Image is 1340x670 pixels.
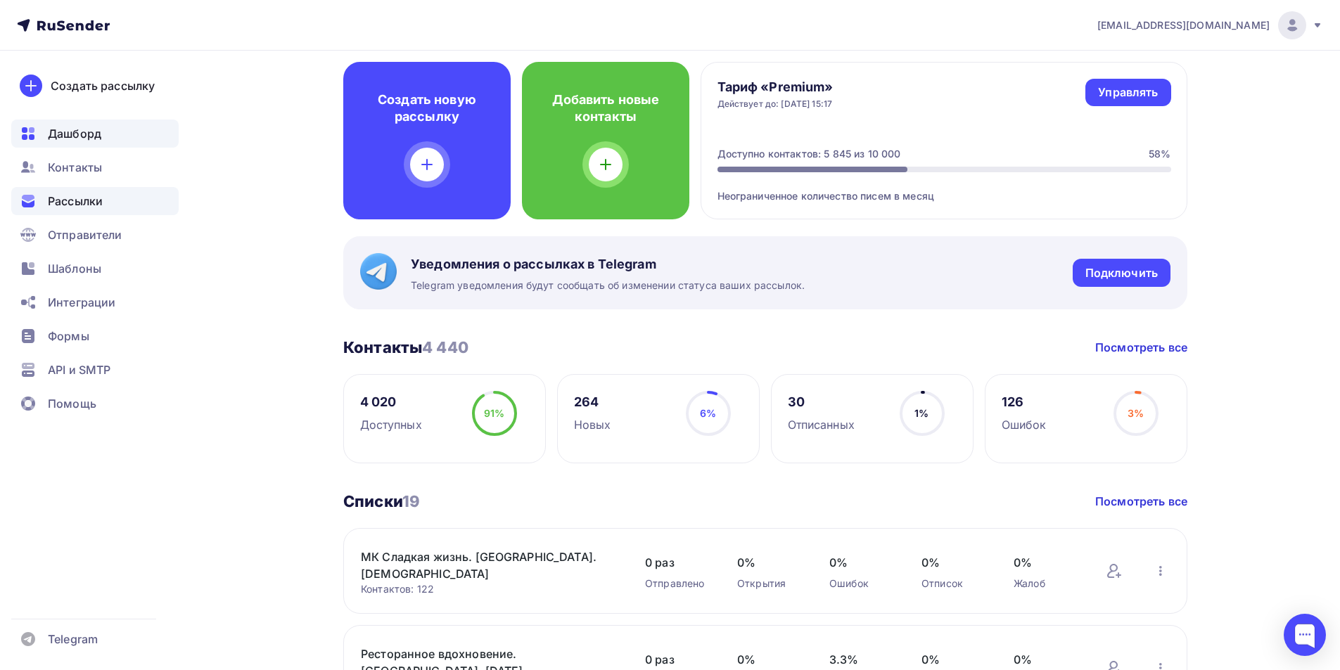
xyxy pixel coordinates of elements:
[921,554,985,571] span: 0%
[914,407,929,419] span: 1%
[1097,18,1270,32] span: [EMAIL_ADDRESS][DOMAIN_NAME]
[737,554,801,571] span: 0%
[48,159,102,176] span: Контакты
[361,548,600,582] a: МК Сладкая жизнь. [GEOGRAPHIC_DATA]. [DEMOGRAPHIC_DATA]
[737,576,801,591] div: Открытия
[1128,407,1144,419] span: 3%
[829,576,893,591] div: Ошибок
[788,394,855,411] div: 30
[51,77,155,94] div: Создать рассылку
[717,79,834,96] h4: Тариф «Premium»
[11,221,179,249] a: Отправители
[11,120,179,148] a: Дашборд
[366,91,488,125] h4: Создать новую рассылку
[1095,493,1187,510] a: Посмотреть все
[829,554,893,571] span: 0%
[574,394,611,411] div: 264
[1002,394,1047,411] div: 126
[411,278,805,292] span: Telegram уведомления будут сообщать об изменении статуса ваших рассылок.
[788,416,855,433] div: Отписанных
[360,416,422,433] div: Доступных
[1095,339,1187,356] a: Посмотреть все
[48,193,103,210] span: Рассылки
[343,491,420,511] h3: Списки
[1014,651,1078,668] span: 0%
[1085,265,1158,281] div: Подключить
[411,256,805,273] span: Уведомления о рассылках в Telegram
[1149,147,1170,161] div: 58%
[402,492,420,510] span: 19
[737,651,801,668] span: 0%
[1014,554,1078,571] span: 0%
[48,631,98,648] span: Telegram
[11,187,179,215] a: Рассылки
[645,576,709,591] div: Отправлено
[645,554,709,571] span: 0 раз
[829,651,893,668] span: 3.3%
[717,98,834,110] div: Действует до: [DATE] 15:17
[700,407,716,419] span: 6%
[1014,576,1078,591] div: Жалоб
[48,328,89,344] span: Формы
[1098,84,1158,101] div: Управлять
[574,416,611,433] div: Новых
[361,582,617,596] div: Контактов: 122
[717,172,1171,203] div: Неограниченное количество писем в месяц
[645,651,709,668] span: 0 раз
[11,153,179,181] a: Контакты
[48,125,101,142] span: Дашборд
[48,260,101,277] span: Шаблоны
[11,322,179,350] a: Формы
[422,338,468,356] span: 4 440
[544,91,667,125] h4: Добавить новые контакты
[1002,416,1047,433] div: Ошибок
[921,576,985,591] div: Отписок
[48,395,96,412] span: Помощь
[11,255,179,283] a: Шаблоны
[1097,11,1323,39] a: [EMAIL_ADDRESS][DOMAIN_NAME]
[484,407,504,419] span: 91%
[48,226,122,243] span: Отправители
[921,651,985,668] span: 0%
[48,294,115,311] span: Интеграции
[343,337,468,357] h3: Контакты
[717,147,901,161] div: Доступно контактов: 5 845 из 10 000
[48,361,110,378] span: API и SMTP
[360,394,422,411] div: 4 020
